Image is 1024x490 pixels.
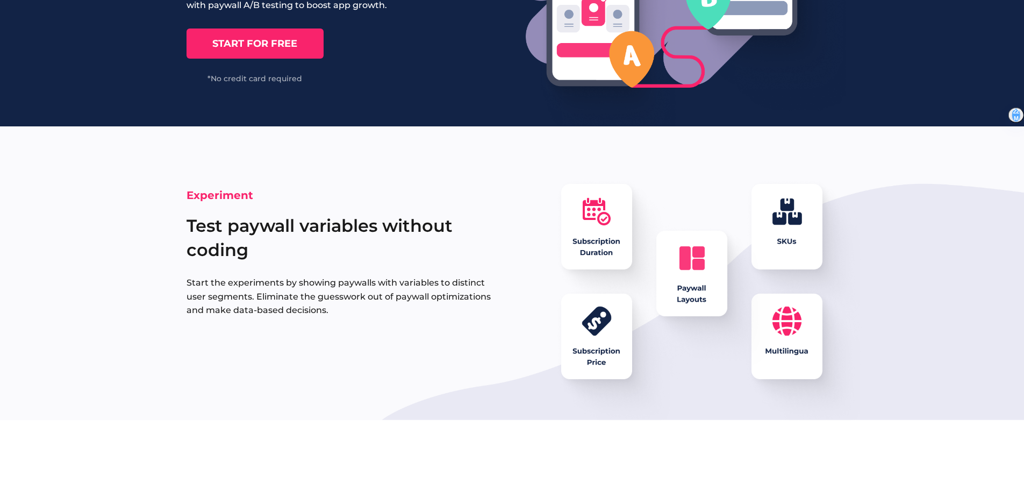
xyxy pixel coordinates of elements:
p: Start the experiments by showing paywalls with variables to distinct user segments. Eliminate the... [187,276,491,317]
span: *No credit card required [207,75,302,82]
img: subscription-paywall-experiment-variables [556,179,878,421]
div: Experiment [187,190,491,201]
a: START FOR FREE [187,29,324,59]
h2: Test paywall variables without coding [187,214,491,262]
